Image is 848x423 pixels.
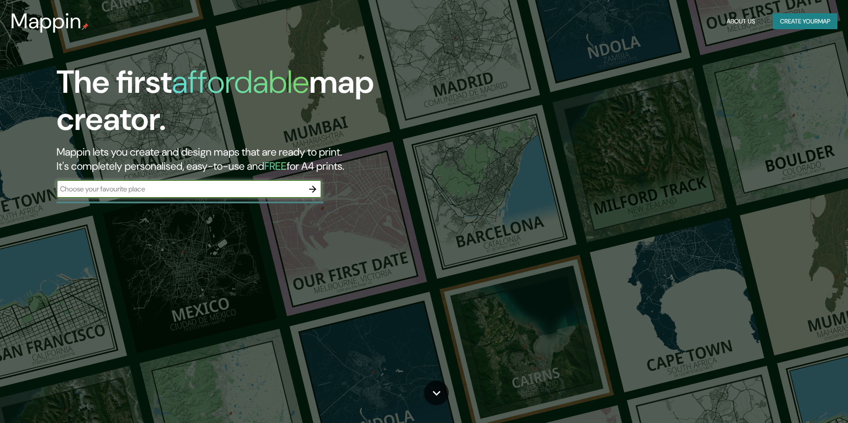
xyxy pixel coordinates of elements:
h3: Mappin [11,9,82,34]
input: Choose your favourite place [57,184,304,194]
h1: affordable [172,61,309,103]
h5: FREE [264,159,287,173]
button: Create yourmap [773,13,837,30]
button: About Us [723,13,759,30]
h1: The first map creator. [57,64,481,145]
img: mappin-pin [82,23,89,30]
h2: Mappin lets you create and design maps that are ready to print. It's completely personalised, eas... [57,145,481,173]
